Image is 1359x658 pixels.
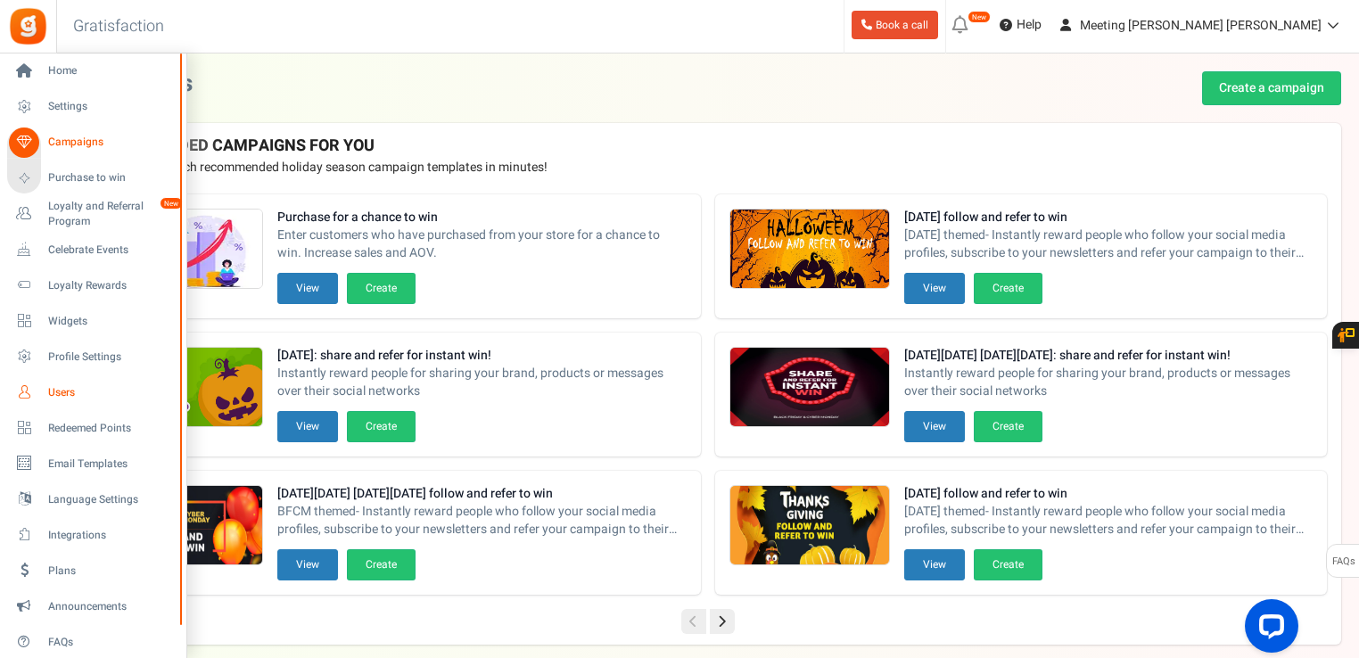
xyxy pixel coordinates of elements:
span: Loyalty and Referral Program [48,199,178,229]
span: Enter customers who have purchased from your store for a chance to win. Increase sales and AOV. [277,226,687,262]
span: Instantly reward people for sharing your brand, products or messages over their social networks [277,365,687,400]
a: Campaigns [7,127,178,158]
button: Create [974,411,1042,442]
h3: Gratisfaction [54,9,184,45]
button: Create [974,273,1042,304]
a: Purchase to win [7,163,178,193]
strong: Purchase for a chance to win [277,209,687,226]
button: Create [347,411,416,442]
strong: [DATE][DATE] [DATE][DATE]: share and refer for instant win! [904,347,1314,365]
img: Recommended Campaigns [730,348,889,428]
span: Language Settings [48,492,173,507]
a: Widgets [7,306,178,336]
button: View [277,411,338,442]
a: Language Settings [7,484,178,514]
button: View [904,273,965,304]
span: Celebrate Events [48,243,173,258]
span: Campaigns [48,135,173,150]
a: Announcements [7,591,178,621]
span: [DATE] themed- Instantly reward people who follow your social media profiles, subscribe to your n... [904,503,1314,539]
span: BFCM themed- Instantly reward people who follow your social media profiles, subscribe to your new... [277,503,687,539]
button: Create [974,549,1042,580]
span: Loyalty Rewards [48,278,173,293]
span: Plans [48,563,173,579]
span: Email Templates [48,456,173,472]
strong: [DATE]: share and refer for instant win! [277,347,687,365]
a: Plans [7,555,178,586]
span: Instantly reward people for sharing your brand, products or messages over their social networks [904,365,1314,400]
a: Settings [7,92,178,122]
h4: RECOMMENDED CAMPAIGNS FOR YOU [88,137,1327,155]
span: Integrations [48,528,173,543]
a: FAQs [7,627,178,657]
img: Gratisfaction [8,6,48,46]
a: Redeemed Points [7,413,178,443]
span: Home [48,63,173,78]
span: Profile Settings [48,350,173,365]
a: Create a campaign [1202,71,1341,105]
strong: [DATE] follow and refer to win [904,485,1314,503]
a: Integrations [7,520,178,550]
span: FAQs [48,635,173,650]
button: View [904,411,965,442]
a: Home [7,56,178,86]
em: New [160,197,183,210]
span: Widgets [48,314,173,329]
a: Book a call [852,11,938,39]
button: View [277,549,338,580]
a: Loyalty Rewards [7,270,178,300]
span: Redeemed Points [48,421,173,436]
strong: [DATE] follow and refer to win [904,209,1314,226]
button: Create [347,549,416,580]
span: Users [48,385,173,400]
a: Help [992,11,1049,39]
img: Recommended Campaigns [730,210,889,290]
button: View [904,549,965,580]
a: Profile Settings [7,341,178,372]
span: [DATE] themed- Instantly reward people who follow your social media profiles, subscribe to your n... [904,226,1314,262]
strong: [DATE][DATE] [DATE][DATE] follow and refer to win [277,485,687,503]
span: Announcements [48,599,173,614]
span: FAQs [1331,545,1355,579]
a: Users [7,377,178,407]
img: Recommended Campaigns [730,486,889,566]
button: View [277,273,338,304]
a: Loyalty and Referral Program New [7,199,178,229]
button: Create [347,273,416,304]
span: Purchase to win [48,170,173,185]
span: Help [1012,16,1042,34]
a: Email Templates [7,448,178,479]
p: Preview and launch recommended holiday season campaign templates in minutes! [88,159,1327,177]
a: Celebrate Events [7,234,178,265]
em: New [968,11,991,23]
span: Meeting [PERSON_NAME] [PERSON_NAME] [1080,16,1322,35]
span: Settings [48,99,173,114]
